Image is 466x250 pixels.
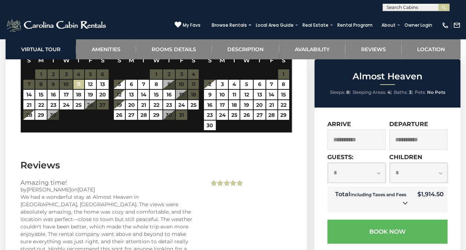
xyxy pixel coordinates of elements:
img: mail-regular-white.png [453,22,460,29]
span: Monday [129,57,134,64]
a: 24 [176,100,187,110]
span: Sunday [208,57,212,64]
a: 25 [73,100,84,110]
a: 13 [97,80,109,89]
a: Description [212,39,279,59]
a: 21 [23,100,34,110]
span: Friday [180,57,184,64]
a: 14 [266,90,277,99]
a: 27 [254,110,265,120]
a: About [378,20,399,30]
a: 29 [278,110,289,120]
a: 3 [217,80,228,89]
a: Location [401,39,460,59]
strong: 3 [409,89,412,95]
a: 20 [254,100,265,110]
li: | [394,88,413,97]
img: White-1-2.png [6,18,108,33]
a: 19 [85,90,96,99]
span: Tuesday [142,57,145,64]
h3: Amazing time! [20,179,198,186]
a: 12 [85,80,96,89]
button: Book Now [327,220,447,244]
a: 12 [240,90,253,99]
a: 21 [138,100,149,110]
a: 26 [114,110,125,120]
span: Friday [270,57,274,64]
div: by on [20,186,198,193]
a: 27 [126,110,137,120]
a: 17 [60,90,72,99]
span: [PERSON_NAME] [27,186,71,193]
a: 6 [254,80,265,89]
a: 19 [114,100,125,110]
a: 26 [240,110,253,120]
label: Children [389,154,422,161]
a: Availability [279,39,345,59]
span: Pets: [415,89,426,95]
a: 24 [60,100,72,110]
a: 13 [126,90,137,99]
a: 13 [254,90,265,99]
a: 11 [73,80,84,89]
a: 8 [150,80,162,89]
a: Owner Login [401,20,436,30]
a: 11 [229,90,239,99]
a: 18 [73,90,84,99]
span: Saturday [192,57,195,64]
a: 9 [204,90,215,99]
a: 25 [188,100,199,110]
a: 16 [204,100,215,110]
span: Baths: [394,89,408,95]
a: 4 [229,80,239,89]
a: 23 [163,100,175,110]
span: Tuesday [232,57,236,64]
strong: 4 [387,89,390,95]
a: 2 [204,80,215,89]
span: Sunday [118,57,121,64]
label: Departure [389,121,428,128]
h3: Reviews [20,159,292,172]
span: [DATE] [77,186,95,193]
label: Guests: [327,154,353,161]
strong: No Pets [427,89,445,95]
span: Friday [89,57,92,64]
a: Rental Program [334,20,376,30]
a: 22 [278,100,289,110]
a: My Favs [175,21,201,29]
span: Sunday [27,57,31,64]
li: | [353,88,392,97]
span: Saturday [282,57,285,64]
small: Including Taxes and Fees [350,192,406,197]
a: 28 [23,110,34,120]
a: 22 [35,100,46,110]
span: Tuesday [52,57,55,64]
h2: Almost Heaven [316,72,459,81]
a: 28 [138,110,149,120]
td: Total [327,187,414,212]
a: 8 [278,80,289,89]
span: Wednesday [63,57,69,64]
a: Rooms Details [136,39,212,59]
strong: 8 [346,89,349,95]
span: Wednesday [243,57,250,64]
a: 29 [150,110,162,120]
a: 16 [47,90,59,99]
a: 18 [229,100,239,110]
a: 29 [35,110,46,120]
a: 5 [240,80,253,89]
a: 25 [229,110,239,120]
span: Sleeping Areas: [353,89,386,95]
a: 15 [35,90,46,99]
a: Local Area Guide [252,20,297,30]
a: 17 [217,100,228,110]
span: Saturday [101,57,105,64]
a: 23 [47,100,59,110]
a: Amenities [76,39,136,59]
a: 12 [114,90,125,99]
a: Virtual Tour [6,39,76,59]
span: Sleeps: [330,89,345,95]
a: 22 [150,100,162,110]
span: Monday [38,57,44,64]
a: 21 [266,100,277,110]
